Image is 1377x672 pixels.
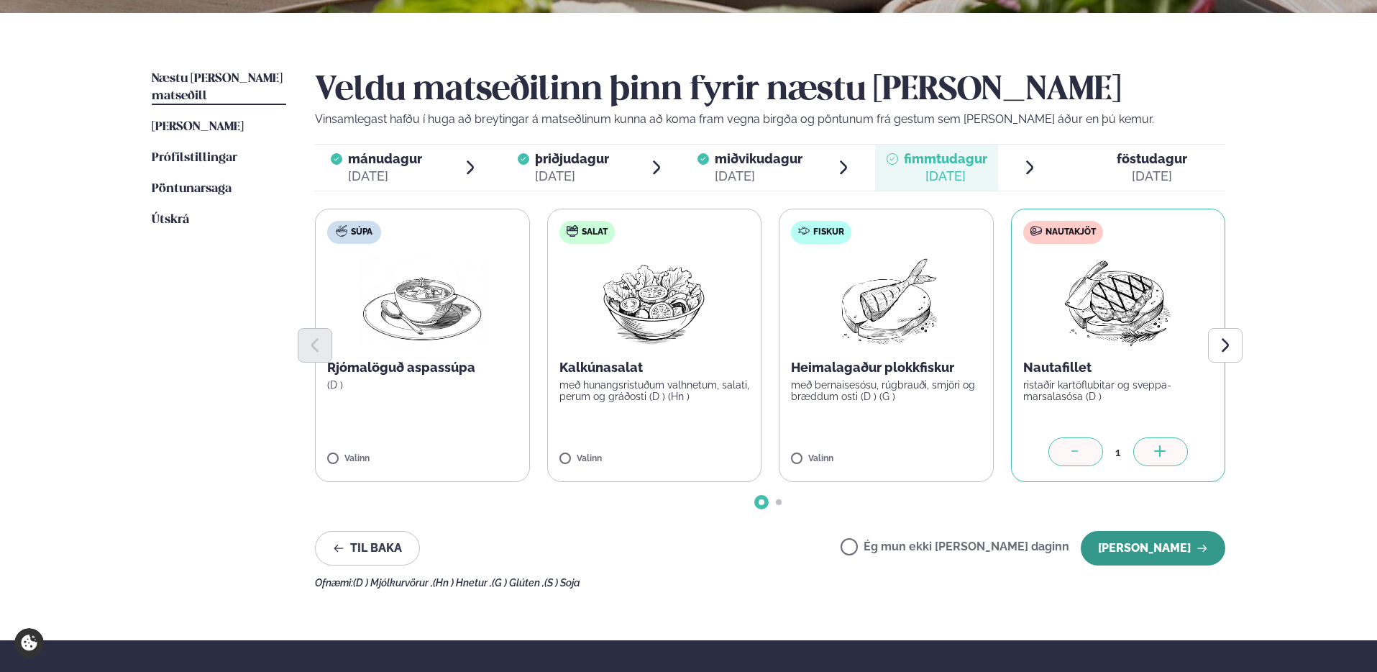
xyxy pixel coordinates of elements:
[152,150,237,167] a: Prófílstillingar
[1081,531,1225,566] button: [PERSON_NAME]
[327,359,518,376] p: Rjómalöguð aspassúpa
[315,111,1225,128] p: Vinsamlegast hafðu í huga að breytingar á matseðlinum kunna að koma fram vegna birgða og pöntunum...
[590,255,718,348] img: Salad.png
[152,212,189,229] a: Útskrá
[715,151,802,166] span: miðvikudagur
[567,225,578,237] img: salad.svg
[14,628,44,658] a: Cookie settings
[152,121,244,133] span: [PERSON_NAME]
[559,359,750,376] p: Kalkúnasalat
[315,71,1225,111] h2: Veldu matseðilinn þinn fyrir næstu [PERSON_NAME]
[152,214,189,226] span: Útskrá
[315,577,1225,589] div: Ofnæmi:
[1054,255,1181,348] img: Beef-Meat.png
[1023,379,1214,402] p: ristaðir kartöflubitar og sveppa- marsalasósa (D )
[535,151,609,166] span: þriðjudagur
[535,168,609,185] div: [DATE]
[759,499,764,505] span: Go to slide 1
[152,183,232,195] span: Pöntunarsaga
[1023,359,1214,376] p: Nautafillet
[353,577,433,589] span: (D ) Mjólkurvörur ,
[327,379,518,391] p: (D )
[791,359,982,376] p: Heimalagaður plokkfiskur
[1117,168,1187,185] div: [DATE]
[152,71,286,105] a: Næstu [PERSON_NAME] matseðill
[359,255,485,348] img: Soup.png
[1103,444,1133,460] div: 1
[348,168,422,185] div: [DATE]
[791,379,982,402] p: með bernaisesósu, rúgbrauði, smjöri og bræddum osti (D ) (G )
[152,152,237,164] span: Prófílstillingar
[813,227,844,238] span: Fiskur
[776,499,782,505] span: Go to slide 2
[152,119,244,136] a: [PERSON_NAME]
[152,73,283,102] span: Næstu [PERSON_NAME] matseðill
[1046,227,1096,238] span: Nautakjöt
[152,181,232,198] a: Pöntunarsaga
[798,225,810,237] img: fish.svg
[904,168,987,185] div: [DATE]
[351,227,372,238] span: Súpa
[1208,328,1243,363] button: Next slide
[559,379,750,402] p: með hunangsristuðum valhnetum, salati, perum og gráðosti (D ) (Hn )
[433,577,492,589] span: (Hn ) Hnetur ,
[904,151,987,166] span: fimmtudagur
[544,577,580,589] span: (S ) Soja
[492,577,544,589] span: (G ) Glúten ,
[336,225,347,237] img: soup.svg
[715,168,802,185] div: [DATE]
[348,151,422,166] span: mánudagur
[823,255,950,348] img: Fish.png
[1117,151,1187,166] span: föstudagur
[298,328,332,363] button: Previous slide
[582,227,608,238] span: Salat
[1030,225,1042,237] img: beef.svg
[315,531,420,566] button: Til baka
